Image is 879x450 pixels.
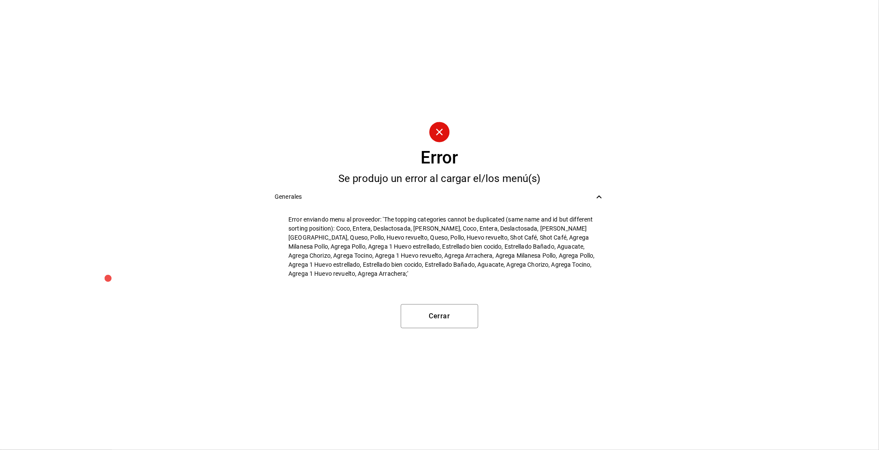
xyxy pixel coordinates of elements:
div: Error [421,149,458,166]
div: Generales [268,187,611,207]
button: Cerrar [401,304,478,328]
div: Se produjo un error al cargar el/los menú(s) [268,173,611,184]
span: Error enviando menu al proveedor: 'The topping categories cannot be duplicated (same name and id ... [288,215,604,278]
span: Generales [275,192,594,201]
